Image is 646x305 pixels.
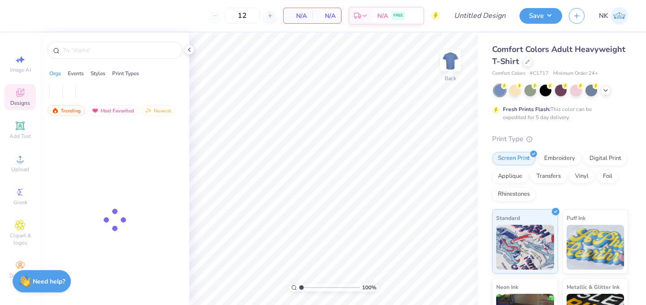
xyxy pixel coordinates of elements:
[567,213,585,223] span: Puff Ink
[289,11,307,21] span: N/A
[584,152,627,165] div: Digital Print
[599,11,608,21] span: NK
[503,105,613,121] div: This color can be expedited for 5 day delivery.
[496,282,518,292] span: Neon Ink
[519,8,562,24] button: Save
[503,106,550,113] strong: Fresh Prints Flash:
[492,152,536,165] div: Screen Print
[597,170,618,183] div: Foil
[92,107,99,114] img: most_fav.gif
[9,133,31,140] span: Add Text
[567,225,624,270] img: Puff Ink
[447,7,513,25] input: Untitled Design
[377,11,388,21] span: N/A
[11,166,29,173] span: Upload
[10,99,30,107] span: Designs
[62,46,177,55] input: Try "Alpha"
[225,8,260,24] input: – –
[10,66,31,73] span: Image AI
[112,69,139,77] div: Print Types
[496,213,520,223] span: Standard
[87,105,138,116] div: Most Favorited
[68,69,84,77] div: Events
[567,282,620,292] span: Metallic & Glitter Ink
[599,7,628,25] a: NK
[492,188,536,201] div: Rhinestones
[445,74,456,82] div: Back
[492,170,528,183] div: Applique
[362,284,376,292] span: 100 %
[145,107,152,114] img: Newest.gif
[492,44,625,67] span: Comfort Colors Adult Heavyweight T-Shirt
[553,70,598,77] span: Minimum Order: 24 +
[52,107,59,114] img: trending.gif
[441,52,459,70] img: Back
[9,272,31,279] span: Decorate
[49,69,61,77] div: Orgs
[530,70,549,77] span: # C1717
[33,277,65,286] strong: Need help?
[393,13,403,19] span: FREE
[611,7,628,25] img: Natalie Kogan
[538,152,581,165] div: Embroidery
[318,11,336,21] span: N/A
[13,199,27,206] span: Greek
[569,170,594,183] div: Vinyl
[496,225,554,270] img: Standard
[492,134,628,144] div: Print Type
[4,232,36,246] span: Clipart & logos
[48,105,85,116] div: Trending
[91,69,105,77] div: Styles
[531,170,567,183] div: Transfers
[492,70,525,77] span: Comfort Colors
[141,105,175,116] div: Newest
